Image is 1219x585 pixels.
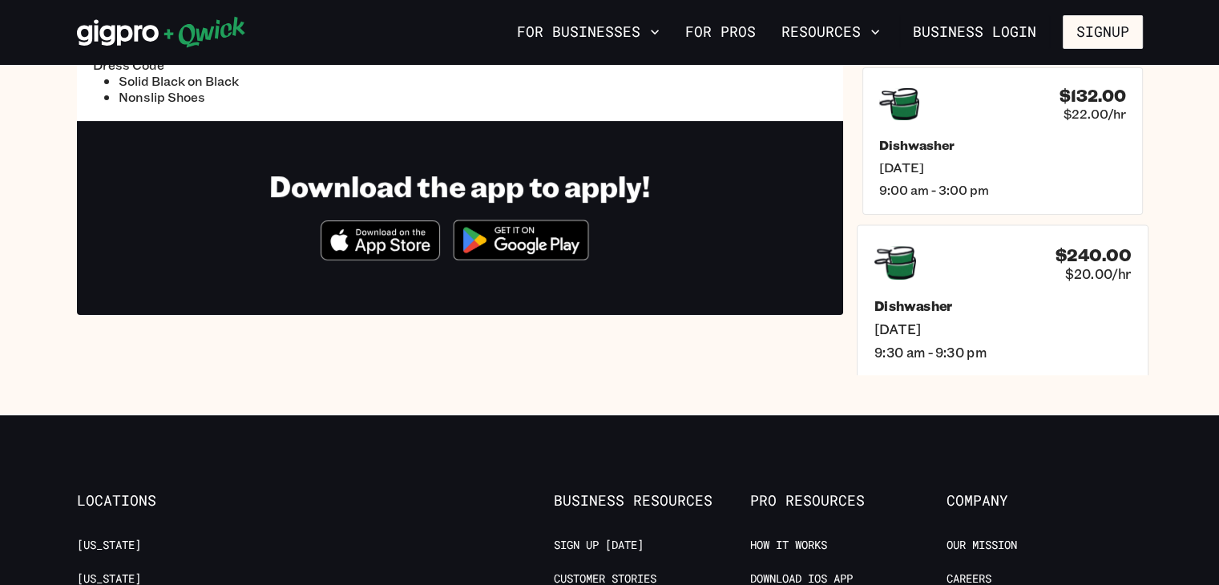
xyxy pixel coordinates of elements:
h5: Dishwasher [879,137,1126,153]
h4: $132.00 [1060,86,1126,106]
a: Download on the App Store [321,247,441,264]
h4: $240.00 [1055,244,1131,264]
a: Sign up [DATE] [554,538,644,553]
a: For Pros [679,18,762,46]
a: How it Works [750,538,827,553]
h5: Dishwasher [874,297,1130,313]
li: Nonslip Shoes [119,89,460,105]
button: Resources [775,18,886,46]
a: $240.00$20.00/hrDishwasher[DATE]9:30 am - 9:30 pm [857,224,1148,377]
span: Dress Code [93,57,460,73]
button: Signup [1063,15,1143,49]
a: [US_STATE] [77,538,141,553]
h1: Download the app to apply! [269,167,650,204]
span: Locations [77,492,273,510]
img: Get it on Google Play [443,210,599,270]
span: [DATE] [879,159,1126,175]
span: $22.00/hr [1064,106,1126,122]
li: Solid Black on Black [119,73,460,89]
span: 9:30 am - 9:30 pm [874,344,1130,361]
a: Our Mission [947,538,1017,553]
span: Pro Resources [750,492,947,510]
span: 9:00 am - 3:00 pm [879,182,1126,198]
span: $20.00/hr [1065,264,1131,281]
span: Company [947,492,1143,510]
span: Business Resources [554,492,750,510]
button: For Businesses [511,18,666,46]
span: [DATE] [874,320,1130,337]
a: Business Login [899,15,1050,49]
a: $132.00$22.00/hrDishwasher[DATE]9:00 am - 3:00 pm [862,67,1143,215]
